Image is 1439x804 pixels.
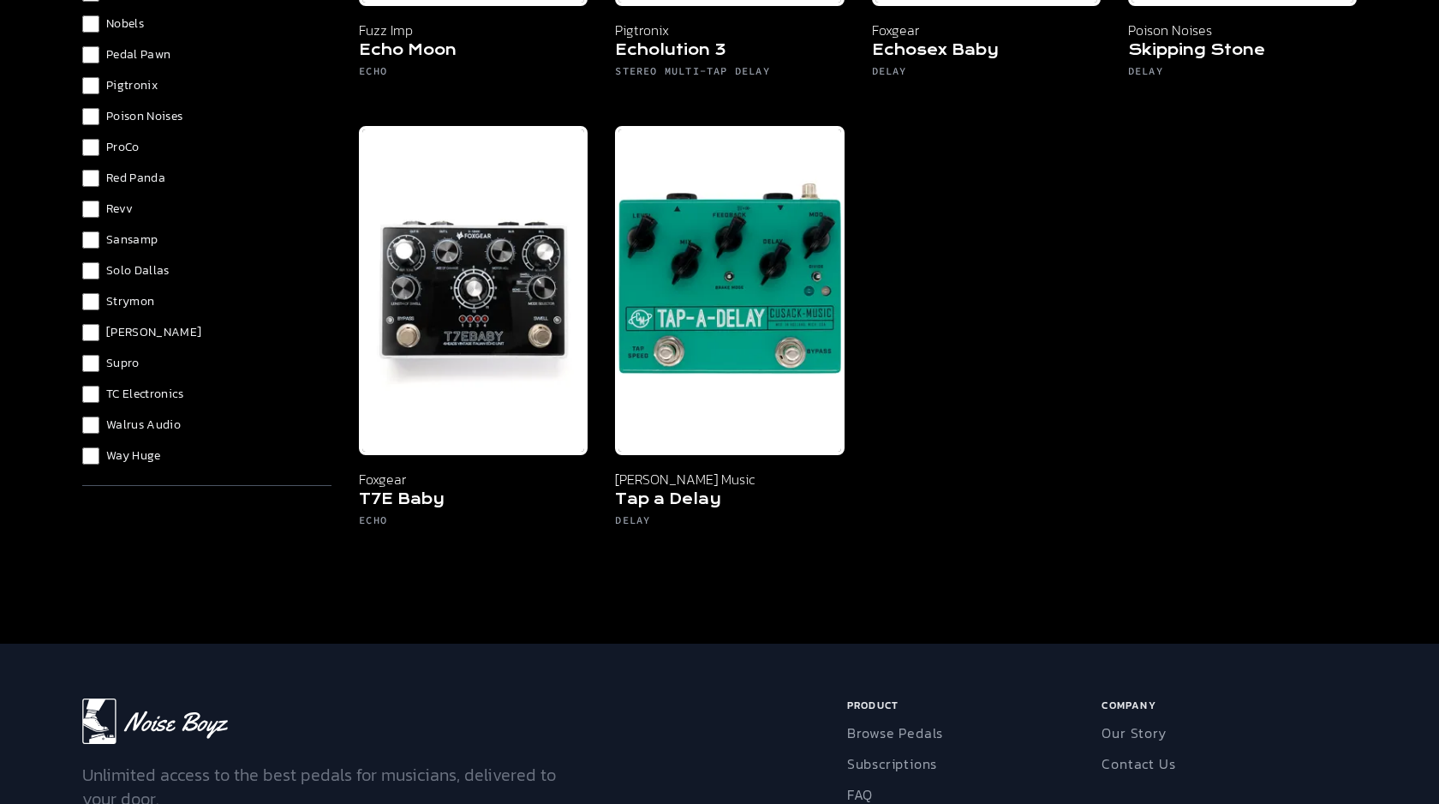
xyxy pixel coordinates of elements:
[847,753,937,774] a: Subscriptions
[615,40,844,64] h5: Echolution 3
[359,126,588,455] img: Foxgear T7E Baby
[106,201,133,218] span: Revv
[82,201,99,218] input: Revv
[1102,723,1166,743] a: Our Story
[106,447,161,465] span: Way Huge
[872,64,1101,85] h6: Delay
[1128,64,1357,85] h6: Delay
[82,231,99,249] input: Sansamp
[106,231,158,249] span: Sansamp
[82,15,99,33] input: Nobels
[82,170,99,187] input: Red Panda
[615,126,844,548] a: Cusack Music Tap a Delay [PERSON_NAME] Music Tap a Delay Delay
[106,293,154,310] span: Strymon
[82,324,99,341] input: [PERSON_NAME]
[82,355,99,372] input: Supro
[359,64,588,85] h6: Echo
[847,723,943,743] a: Browse Pedals
[82,293,99,310] input: Strymon
[359,513,588,534] h6: Echo
[615,126,844,455] img: Cusack Music Tap a Delay
[106,324,202,341] span: [PERSON_NAME]
[615,20,844,40] p: Pigtronix
[615,469,844,489] p: [PERSON_NAME] Music
[615,513,844,534] h6: Delay
[106,108,183,125] span: Poison Noises
[1128,40,1357,64] h5: Skipping Stone
[82,447,99,465] input: Way Huge
[106,139,140,156] span: ProCo
[82,386,99,403] input: TC Electronics
[872,40,1101,64] h5: Echosex Baby
[1102,699,1350,719] h6: Company
[847,699,1096,719] h6: Product
[106,417,181,434] span: Walrus Audio
[82,139,99,156] input: ProCo
[106,46,171,63] span: Pedal Pawn
[82,108,99,125] input: Poison Noises
[359,469,588,489] p: Foxgear
[82,417,99,434] input: Walrus Audio
[106,77,158,94] span: Pigtronix
[82,77,99,94] input: Pigtronix
[1102,753,1175,774] a: Contact Us
[872,20,1101,40] p: Foxgear
[359,126,588,548] a: Foxgear T7E Baby Foxgear T7E Baby Echo
[615,489,844,513] h5: Tap a Delay
[106,355,140,372] span: Supro
[106,386,183,403] span: TC Electronics
[359,40,588,64] h5: Echo Moon
[106,262,170,279] span: Solo Dallas
[1128,20,1357,40] p: Poison Noises
[82,46,99,63] input: Pedal Pawn
[359,489,588,513] h5: T7E Baby
[615,64,844,85] h6: Stereo Multi-Tap Delay
[82,262,99,279] input: Solo Dallas
[106,15,144,33] span: Nobels
[106,170,165,187] span: Red Panda
[359,20,588,40] p: Fuzz Imp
